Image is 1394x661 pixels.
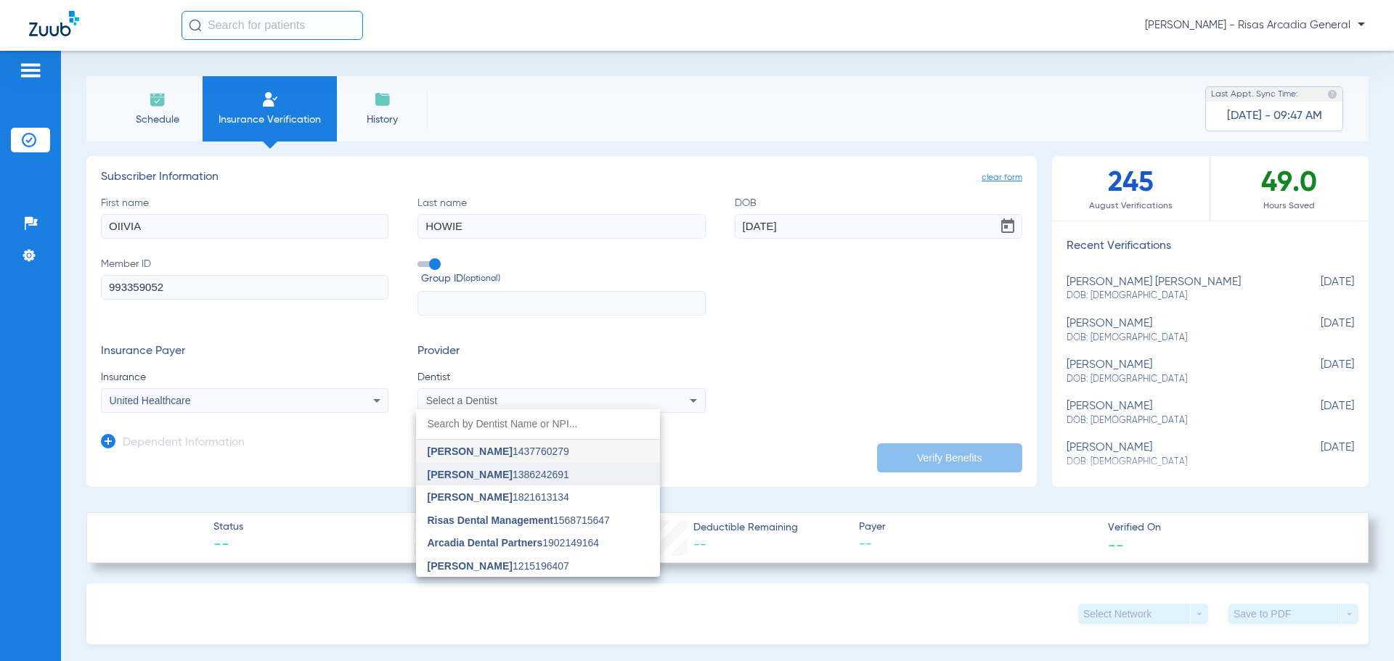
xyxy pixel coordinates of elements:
[428,515,610,525] span: 1568715647
[416,409,660,439] input: dropdown search
[428,514,554,526] span: Risas Dental Management
[428,537,543,549] span: Arcadia Dental Partners
[428,446,513,457] span: [PERSON_NAME]
[428,492,569,502] span: 1821613134
[428,446,569,456] span: 1437760279
[1321,591,1394,661] iframe: Chat Widget
[428,560,513,572] span: [PERSON_NAME]
[428,561,569,571] span: 1215196407
[428,469,513,480] span: [PERSON_NAME]
[428,469,569,480] span: 1386242691
[428,491,513,503] span: [PERSON_NAME]
[428,538,600,548] span: 1902149164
